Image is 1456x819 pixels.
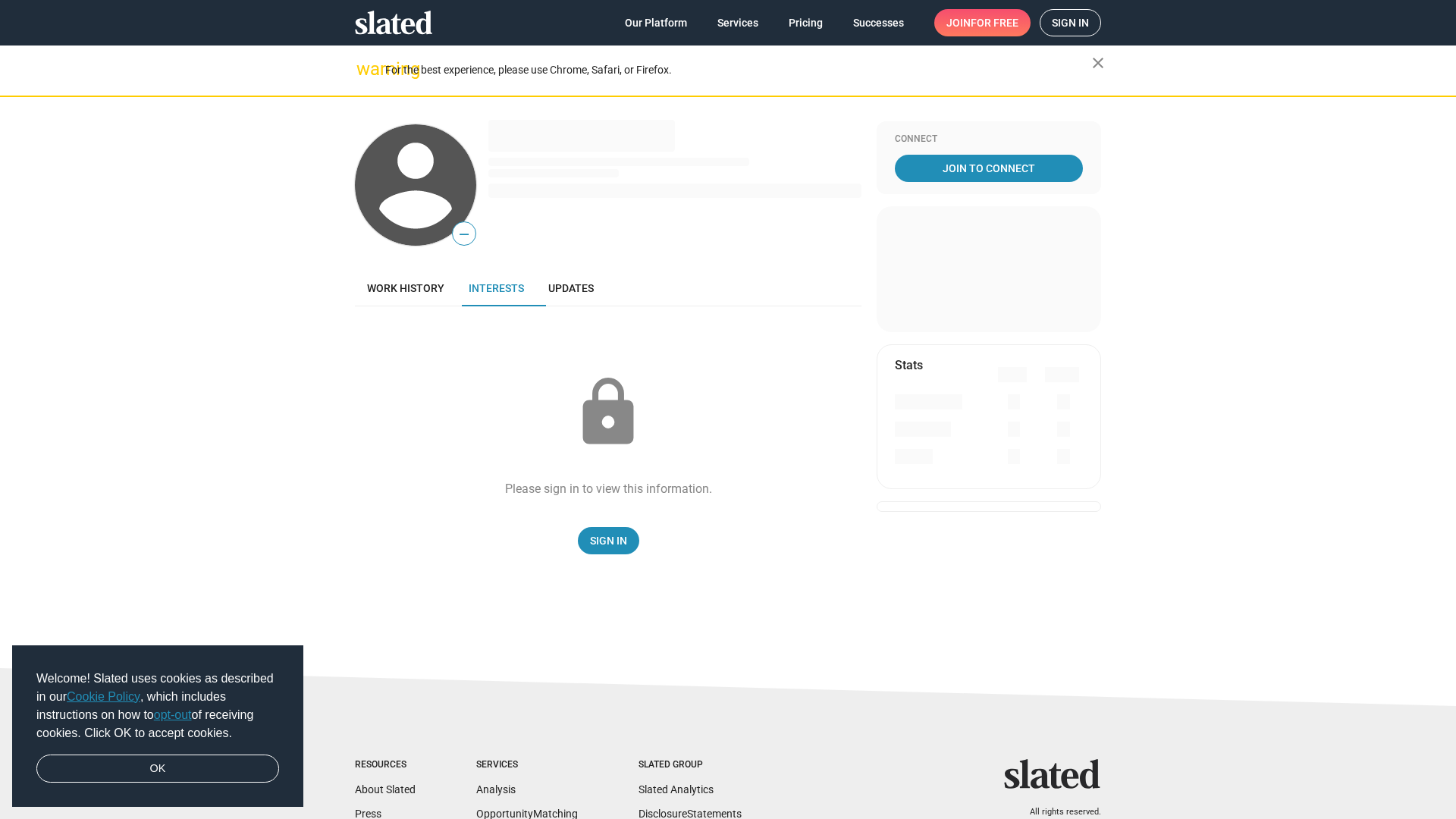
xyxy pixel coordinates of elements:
mat-icon: lock [570,375,646,450]
a: Successes [841,9,916,36]
span: Work history [367,282,444,294]
div: Please sign in to view this information. [505,481,712,497]
a: Cookie Policy [67,690,140,703]
a: Analysis [476,783,516,795]
span: Welcome! Slated uses cookies as described in our , which includes instructions on how to of recei... [36,670,279,742]
span: Our Platform [625,9,687,36]
div: For the best experience, please use Chrome, Safari, or Firefox. [385,60,1092,80]
a: Pricing [777,9,835,36]
a: Slated Analytics [639,783,714,795]
a: Services [705,9,770,36]
div: Slated Group [639,759,742,771]
div: Resources [355,759,416,771]
span: Interests [469,282,524,294]
span: Successes [853,9,904,36]
div: cookieconsent [12,645,303,808]
mat-card-title: Stats [895,357,923,373]
span: Sign In [590,527,627,554]
a: Joinfor free [934,9,1031,36]
span: — [453,224,475,244]
a: About Slated [355,783,416,795]
a: Interests [457,270,536,306]
span: for free [971,9,1018,36]
span: Updates [548,282,594,294]
span: Pricing [789,9,823,36]
a: Join To Connect [895,155,1083,182]
a: Updates [536,270,606,306]
span: Join [946,9,1018,36]
span: Services [717,9,758,36]
mat-icon: close [1089,54,1107,72]
a: Sign In [578,527,639,554]
a: Sign in [1040,9,1101,36]
a: Our Platform [613,9,699,36]
div: Connect [895,133,1083,146]
a: opt-out [154,708,192,721]
span: Sign in [1052,10,1089,36]
mat-icon: warning [356,60,375,78]
a: dismiss cookie message [36,755,279,783]
span: Join To Connect [898,155,1080,182]
div: Services [476,759,578,771]
a: Work history [355,270,457,306]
